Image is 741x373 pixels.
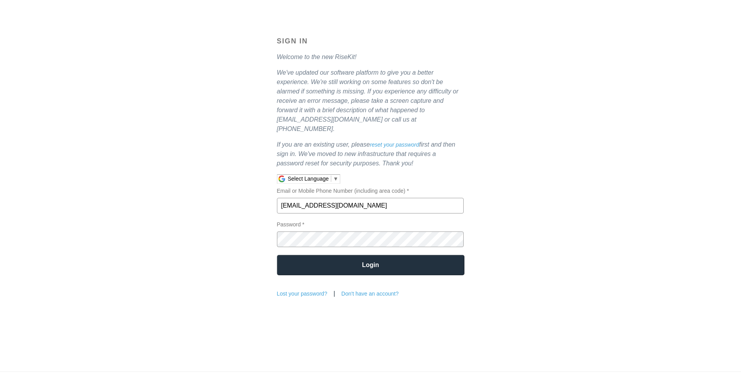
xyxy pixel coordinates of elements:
a: reset your password [370,142,419,148]
em: If you are an existing user, please first and then sign in. We've moved to new infrastructure tha... [277,141,455,167]
input: Password * [277,231,464,247]
em: We've updated our software platform to give you a better experience. We're still working on some ... [277,69,459,132]
input: Email or Mobile Phone Number (including area code) * [277,198,464,213]
span: ▼ [333,176,339,182]
span: | [327,290,341,297]
h3: Sign In [277,37,464,45]
a: Don't have an account? [341,291,399,297]
label: Password * [277,221,464,247]
em: Welcome to the new RiseKit! [277,54,357,60]
label: Email or Mobile Phone Number (including area code) * [277,188,464,213]
span: Select Language [288,176,329,182]
a: Select Language​ [288,176,339,182]
a: Lost your password? [277,291,327,297]
input: Login [277,255,464,275]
